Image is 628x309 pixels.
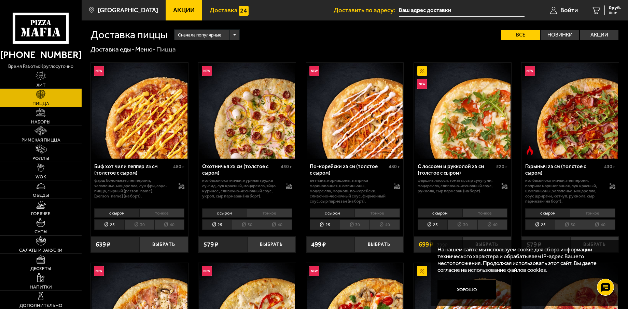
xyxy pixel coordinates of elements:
[399,4,525,17] input: Ваш адрес доставки
[94,163,171,176] div: Биф хот чили пеппер 25 см (толстое с сыром)
[262,219,292,230] li: 40
[417,66,427,76] img: Акционный
[31,120,51,124] span: Наборы
[354,208,400,218] li: тонкое
[204,241,218,248] span: 579 ₽
[417,79,427,89] img: Новинка
[309,66,319,76] img: Новинка
[570,236,619,252] button: Выбрать
[525,146,535,156] img: Острое блюдо
[98,7,158,13] span: [GEOGRAPHIC_DATA]
[33,193,49,198] span: Обеды
[609,5,621,10] span: 0 руб.
[501,30,540,40] label: Все
[415,63,511,159] img: С лососем и рукколой 25 см (толстое с сыром)
[19,303,62,308] span: Дополнительно
[135,45,155,53] a: Меню-
[462,208,507,218] li: тонкое
[417,266,427,276] img: Акционный
[30,266,51,271] span: Десерты
[202,66,212,76] img: Новинка
[437,280,496,299] button: Хорошо
[525,219,555,230] li: 25
[32,156,49,161] span: Роллы
[522,63,618,159] img: Горыныч 25 см (толстое с сыром)
[96,241,110,248] span: 639 ₽
[334,7,399,13] span: Доставить по адресу:
[232,219,262,230] li: 30
[173,7,195,13] span: Акции
[154,219,185,230] li: 40
[90,45,134,53] a: Доставка еды-
[555,219,585,230] li: 30
[36,175,46,179] span: WOK
[202,219,232,230] li: 25
[462,236,511,252] button: Выбрать
[414,63,511,159] a: АкционныйНовинкаС лососем и рукколой 25 см (толстое с сыром)
[92,63,187,159] img: Биф хот чили пеппер 25 см (толстое с сыром)
[91,63,188,159] a: НовинкаБиф хот чили пеппер 25 см (толстое с сыром)
[580,30,618,40] label: Акции
[585,219,615,230] li: 40
[37,83,45,88] span: Хит
[310,219,340,230] li: 25
[311,241,326,248] span: 499 ₽
[202,163,279,176] div: Охотничья 25 см (толстое с сыром)
[199,63,295,159] img: Охотничья 25 см (толстое с сыром)
[418,219,448,230] li: 25
[369,219,400,230] li: 40
[525,178,602,204] p: колбаски Охотничьи, пепперони, паприка маринованная, лук красный, шампиньоны, халапеньо, моцарелл...
[604,164,615,170] span: 430 г
[525,66,535,76] img: Новинка
[525,163,602,176] div: Горыныч 25 см (толстое с сыром)
[477,219,508,230] li: 40
[32,101,49,106] span: Пицца
[521,63,619,159] a: НовинкаОстрое блюдоГорыныч 25 см (толстое с сыром)
[340,219,370,230] li: 30
[418,208,462,218] li: с сыром
[525,208,570,218] li: с сыром
[247,236,296,252] button: Выбрать
[90,30,168,40] h1: Доставка пиццы
[307,63,403,159] img: По-корейски 25 см (толстое с сыром)
[30,285,52,290] span: Напитки
[178,29,221,41] span: Сначала популярные
[247,208,292,218] li: тонкое
[570,208,615,218] li: тонкое
[139,236,188,252] button: Выбрать
[541,30,579,40] label: Новинки
[306,63,404,159] a: НовинкаПо-корейски 25 см (толстое с сыром)
[310,163,387,176] div: По-корейски 25 см (толстое с сыром)
[355,236,403,252] button: Выбрать
[202,266,212,276] img: Новинка
[309,266,319,276] img: Новинка
[447,219,477,230] li: 30
[418,163,495,176] div: С лососем и рукколой 25 см (толстое с сыром)
[94,266,104,276] img: Новинка
[310,178,387,204] p: ветчина, корнишоны, паприка маринованная, шампиньоны, моцарелла, морковь по-корейски, сливочно-че...
[22,138,60,143] span: Римская пицца
[19,248,62,253] span: Салаты и закуски
[418,178,495,193] p: фарш из лосося, томаты, сыр сулугуни, моцарелла, сливочно-чесночный соус, руккола, сыр пармезан (...
[34,230,47,234] span: Супы
[609,11,621,15] span: 0 шт.
[156,45,176,54] div: Пицца
[31,211,51,216] span: Горячее
[124,219,154,230] li: 30
[139,208,184,218] li: тонкое
[239,6,249,16] img: 15daf4d41897b9f0e9f617042186c801.svg
[94,178,171,198] p: фарш болоньезе, пепперони, халапеньо, моцарелла, лук фри, соус-пицца, сырный [PERSON_NAME], [PERS...
[94,208,139,218] li: с сыром
[389,164,400,170] span: 480 г
[173,164,184,170] span: 480 г
[198,63,296,159] a: НовинкаОхотничья 25 см (толстое с сыром)
[419,241,433,248] span: 699 ₽
[202,178,279,198] p: колбаски охотничьи, куриная грудка су-вид, лук красный, моцарелла, яйцо куриное, сливочно-чесночн...
[496,164,507,170] span: 520 г
[94,219,124,230] li: 25
[437,246,609,273] p: На нашем сайте мы используем cookie для сбора информации технического характера и обрабатываем IP...
[210,7,237,13] span: Доставка
[560,7,578,13] span: Войти
[310,208,354,218] li: с сыром
[202,208,247,218] li: с сыром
